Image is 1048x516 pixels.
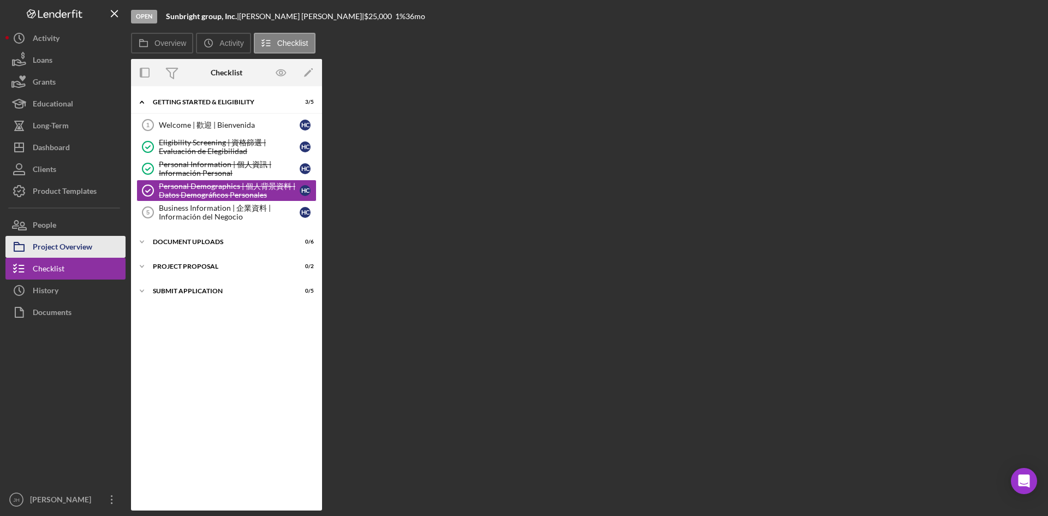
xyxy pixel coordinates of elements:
[33,158,56,183] div: Clients
[219,39,243,48] label: Activity
[277,39,308,48] label: Checklist
[153,263,287,270] div: Project Proposal
[159,138,300,156] div: Eligibility Screening | 資格篩選 | Evaluación de Elegibilidad
[5,158,126,180] button: Clients
[146,209,150,216] tspan: 5
[5,280,126,301] button: History
[294,288,314,294] div: 0 / 5
[159,182,300,199] div: Personal Demographics | 個人背景資料 | Datos Demográficos Personales
[33,27,59,52] div: Activity
[33,137,70,161] div: Dashboard
[33,258,64,282] div: Checklist
[300,207,311,218] div: H C
[146,122,150,128] tspan: 1
[136,136,317,158] a: Eligibility Screening | 資格篩選 | Evaluación de ElegibilidadHC
[33,214,56,239] div: People
[136,201,317,223] a: 5Business Information | 企業資料 | Información del NegocioHC
[131,10,157,23] div: Open
[27,489,98,513] div: [PERSON_NAME]
[300,185,311,196] div: H C
[33,71,56,96] div: Grants
[166,11,237,21] b: Sunbright group, Inc.
[5,93,126,115] button: Educational
[131,33,193,54] button: Overview
[136,158,317,180] a: Personal Information | 個人資訊 | Información PersonalHC
[300,163,311,174] div: H C
[1011,468,1037,494] div: Open Intercom Messenger
[136,114,317,136] a: 1Welcome | 歡迎 | BienvenidaHC
[33,280,58,304] div: History
[33,236,92,260] div: Project Overview
[154,39,186,48] label: Overview
[5,489,126,511] button: JH[PERSON_NAME]
[5,115,126,137] button: Long-Term
[5,137,126,158] button: Dashboard
[5,258,126,280] button: Checklist
[159,204,300,221] div: Business Information | 企業資料 | Información del Negocio
[5,180,126,202] button: Product Templates
[300,141,311,152] div: H C
[5,49,126,71] button: Loans
[159,121,300,129] div: Welcome | 歡迎 | Bienvenida
[153,99,287,105] div: Getting Started & Eligibility
[13,497,20,503] text: JH
[395,12,406,21] div: 1 %
[364,11,392,21] span: $25,000
[136,180,317,201] a: Personal Demographics | 個人背景資料 | Datos Demográficos PersonalesHC
[153,288,287,294] div: Submit Application
[294,99,314,105] div: 3 / 5
[254,33,315,54] button: Checklist
[166,12,239,21] div: |
[5,236,126,258] button: Project Overview
[5,301,126,323] button: Documents
[5,214,126,236] button: People
[406,12,425,21] div: 36 mo
[33,301,72,326] div: Documents
[33,49,52,74] div: Loans
[159,160,300,177] div: Personal Information | 個人資訊 | Información Personal
[33,115,69,139] div: Long-Term
[5,71,126,93] button: Grants
[153,239,287,245] div: Document Uploads
[33,180,97,205] div: Product Templates
[239,12,364,21] div: [PERSON_NAME] [PERSON_NAME] |
[211,68,242,77] div: Checklist
[5,27,126,49] button: Activity
[33,93,73,117] div: Educational
[300,120,311,131] div: H C
[196,33,251,54] button: Activity
[294,239,314,245] div: 0 / 6
[294,263,314,270] div: 0 / 2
